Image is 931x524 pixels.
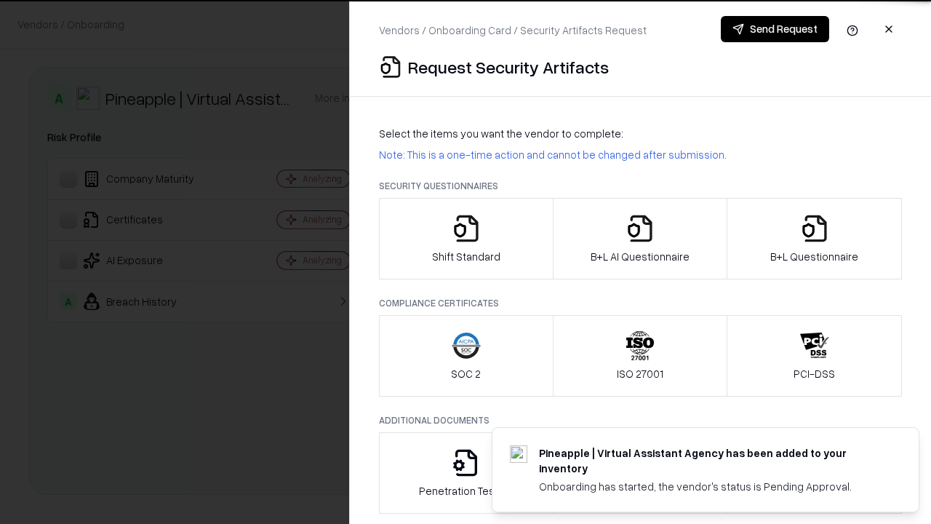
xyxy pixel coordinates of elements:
button: B+L AI Questionnaire [553,198,728,279]
button: PCI-DSS [727,315,902,397]
p: ISO 27001 [617,366,663,381]
p: Note: This is a one-time action and cannot be changed after submission. [379,147,902,162]
p: Penetration Testing [419,483,513,499]
p: Select the items you want the vendor to complete: [379,126,902,141]
p: Shift Standard [432,249,500,264]
div: Onboarding has started, the vendor's status is Pending Approval. [539,479,884,494]
button: ISO 27001 [553,315,728,397]
p: Vendors / Onboarding Card / Security Artifacts Request [379,23,647,38]
p: Request Security Artifacts [408,55,609,79]
p: Additional Documents [379,414,902,426]
img: trypineapple.com [510,445,527,463]
button: SOC 2 [379,315,554,397]
div: Pineapple | Virtual Assistant Agency has been added to your inventory [539,445,884,476]
p: Compliance Certificates [379,297,902,309]
button: Shift Standard [379,198,554,279]
button: Send Request [721,16,829,42]
p: Security Questionnaires [379,180,902,192]
p: PCI-DSS [794,366,835,381]
p: B+L AI Questionnaire [591,249,690,264]
button: B+L Questionnaire [727,198,902,279]
p: B+L Questionnaire [770,249,858,264]
p: SOC 2 [451,366,481,381]
button: Penetration Testing [379,432,554,514]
